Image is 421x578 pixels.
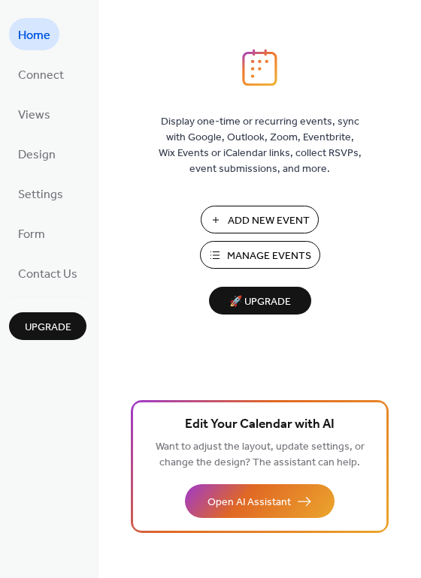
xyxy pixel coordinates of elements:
[9,137,65,170] a: Design
[159,114,362,177] span: Display one-time or recurring events, sync with Google, Outlook, Zoom, Eventbrite, Wix Events or ...
[9,312,86,340] button: Upgrade
[227,248,311,264] span: Manage Events
[9,217,54,249] a: Form
[218,292,302,312] span: 🚀 Upgrade
[18,64,64,87] span: Connect
[228,213,310,229] span: Add New Event
[242,49,277,86] img: logo_icon.svg
[25,320,71,336] span: Upgrade
[18,223,45,246] span: Form
[156,437,365,473] span: Want to adjust the layout, update settings, or change the design? The assistant can help.
[18,143,56,167] span: Design
[9,177,72,209] a: Settings
[185,484,335,518] button: Open AI Assistant
[9,98,59,130] a: Views
[200,241,320,269] button: Manage Events
[9,257,86,289] a: Contact Us
[18,24,50,47] span: Home
[18,183,63,206] span: Settings
[207,495,291,510] span: Open AI Assistant
[18,263,77,286] span: Contact Us
[9,18,59,50] a: Home
[9,58,73,90] a: Connect
[209,287,311,315] button: 🚀 Upgrade
[18,104,50,127] span: Views
[201,206,319,233] button: Add New Event
[185,414,335,435] span: Edit Your Calendar with AI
